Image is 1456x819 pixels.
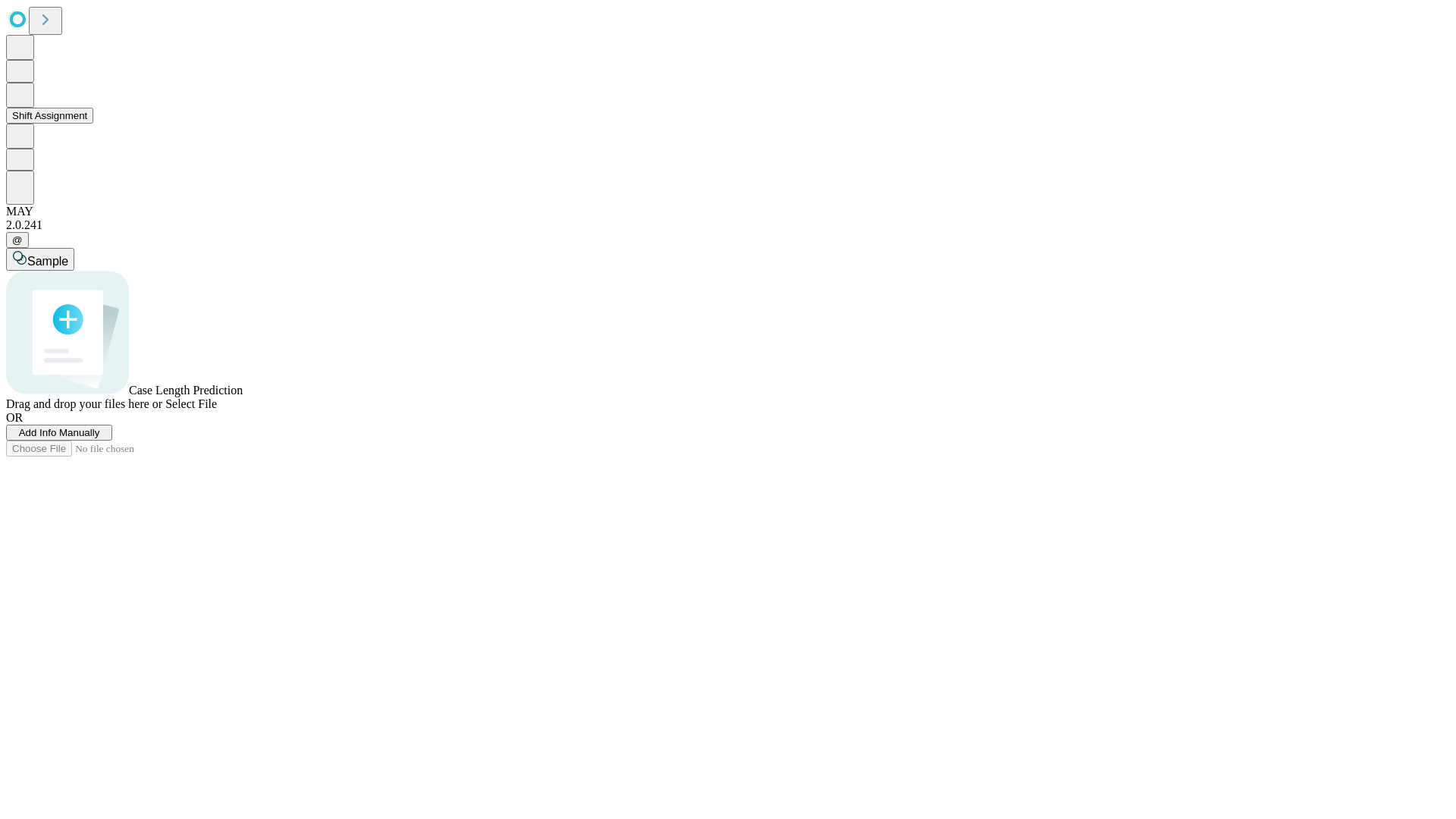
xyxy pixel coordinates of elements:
[6,248,74,271] button: Sample
[6,411,23,424] span: OR
[6,205,1450,218] div: MAY
[6,425,112,441] button: Add Info Manually
[165,397,217,410] span: Select File
[6,397,162,410] span: Drag and drop your files here or
[19,427,100,438] span: Add Info Manually
[6,218,1450,232] div: 2.0.241
[129,384,243,397] span: Case Length Prediction
[12,234,23,246] span: @
[27,255,68,268] span: Sample
[6,232,29,248] button: @
[6,108,93,124] button: Shift Assignment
